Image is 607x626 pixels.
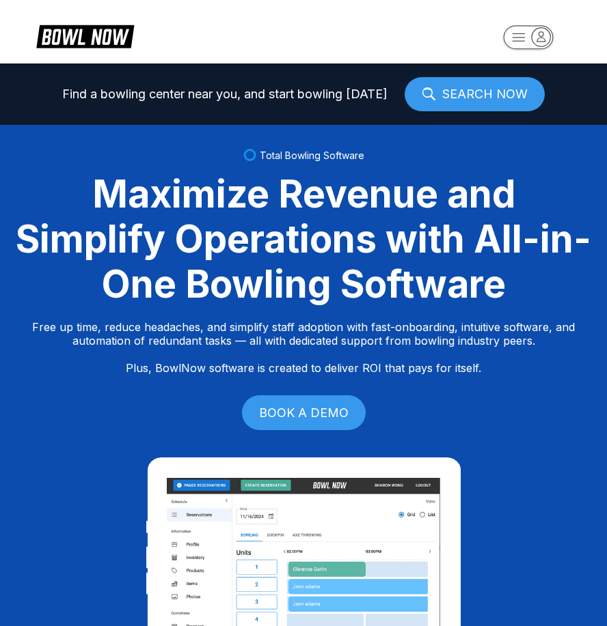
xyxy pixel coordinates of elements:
div: Maximize Revenue and Simplify Operations with All-in-One Bowling Software [14,171,593,307]
p: Free up time, reduce headaches, and simplify staff adoption with fast-onboarding, intuitive softw... [32,320,575,375]
a: SEARCH NOW [405,77,545,111]
a: BOOK A DEMO [242,395,366,430]
span: Find a bowling center near you, and start bowling [DATE] [62,87,388,101]
span: Total Bowling Software [260,150,364,161]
